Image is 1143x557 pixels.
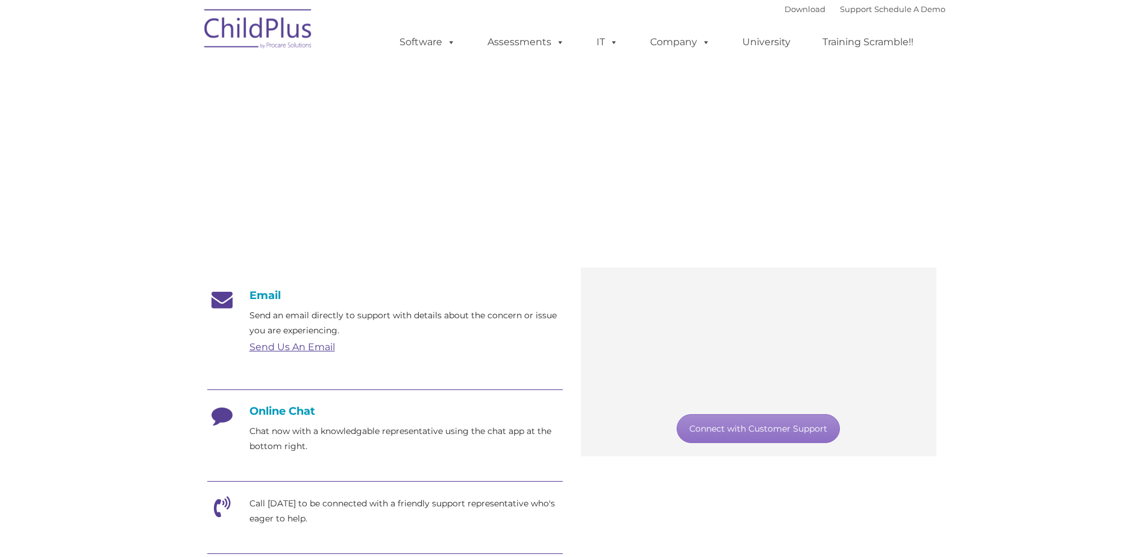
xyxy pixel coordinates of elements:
h4: Email [207,289,563,302]
a: IT [584,30,630,54]
a: Assessments [475,30,577,54]
a: Connect with Customer Support [677,414,840,443]
p: Call [DATE] to be connected with a friendly support representative who's eager to help. [249,496,563,526]
p: Chat now with a knowledgable representative using the chat app at the bottom right. [249,424,563,454]
a: University [730,30,803,54]
font: | [784,4,945,14]
a: Software [387,30,468,54]
img: ChildPlus by Procare Solutions [198,1,319,61]
a: Training Scramble!! [810,30,925,54]
a: Schedule A Demo [874,4,945,14]
a: Support [840,4,872,14]
h4: Online Chat [207,404,563,418]
a: Company [638,30,722,54]
a: Download [784,4,825,14]
a: Send Us An Email [249,341,335,353]
p: Send an email directly to support with details about the concern or issue you are experiencing. [249,308,563,338]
